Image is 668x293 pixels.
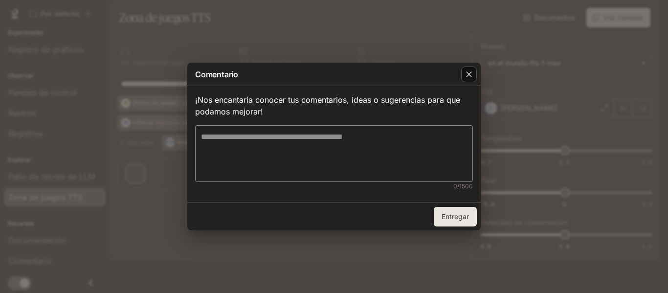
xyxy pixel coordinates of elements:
[434,207,477,226] button: Entregar
[457,182,459,190] font: /
[459,182,473,190] font: 1500
[195,95,460,116] font: ¡Nos encantaría conocer tus comentarios, ideas o sugerencias para que podamos mejorar!
[195,69,238,79] font: Comentario
[442,212,469,221] font: Entregar
[453,182,457,190] font: 0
